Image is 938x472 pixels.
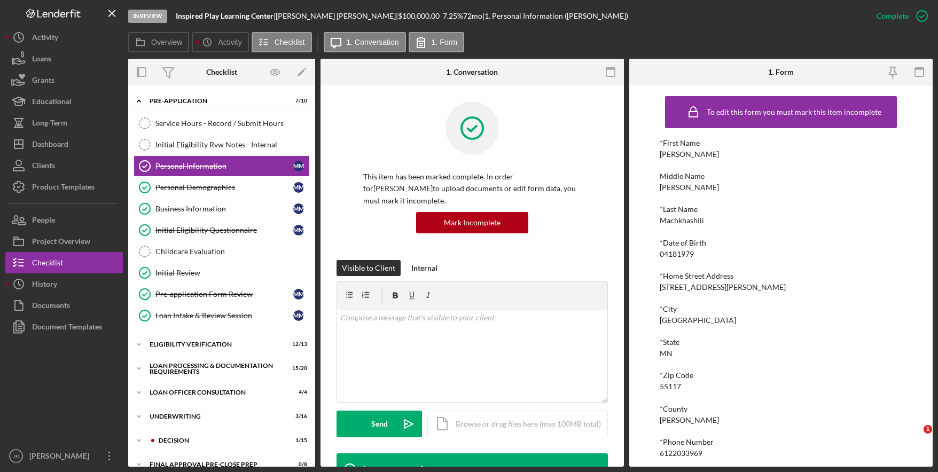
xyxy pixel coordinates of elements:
[337,260,401,276] button: Visible to Client
[660,239,902,247] div: *Date of Birth
[155,269,309,277] div: Initial Review
[27,445,96,469] div: [PERSON_NAME]
[443,12,463,20] div: 7.25 %
[660,438,902,446] div: *Phone Number
[176,12,276,20] div: |
[176,11,273,20] b: Inspired Play Learning Center
[293,182,304,193] div: M M
[660,349,673,358] div: MN
[5,48,123,69] button: Loans
[134,155,310,177] a: Personal InformationMM
[660,172,902,180] div: Middle Name
[134,113,310,134] a: Service Hours - Record / Submit Hours
[32,273,57,297] div: History
[32,231,90,255] div: Project Overview
[902,425,927,451] iframe: Intercom live chat
[32,91,72,115] div: Educational
[150,461,280,468] div: Final Approval Pre-Close Prep
[5,295,123,316] a: Documents
[288,389,307,396] div: 4 / 4
[32,316,102,340] div: Document Templates
[288,365,307,372] div: 15 / 20
[5,209,123,231] button: People
[371,411,388,437] div: Send
[342,260,395,276] div: Visible to Client
[155,204,293,213] div: Business Information
[32,295,70,319] div: Documents
[660,405,902,413] div: *County
[5,112,123,133] button: Long-Term
[660,283,786,292] div: [STREET_ADDRESS][PERSON_NAME]
[660,371,902,380] div: *Zip Code
[406,260,443,276] button: Internal
[155,119,309,128] div: Service Hours - Record / Submit Hours
[5,133,123,155] button: Dashboard
[293,161,304,171] div: M M
[398,12,443,20] div: $100,000.00
[288,461,307,468] div: 0 / 8
[347,38,399,46] label: 1. Conversation
[5,155,123,176] button: Clients
[150,363,280,375] div: Loan Processing & Documentation Requirements
[5,69,123,91] button: Grants
[432,38,457,46] label: 1. Form
[32,176,95,200] div: Product Templates
[134,134,310,155] a: Initial Eligibility Rvw Notes - Internal
[768,68,794,76] div: 1. Form
[32,155,55,179] div: Clients
[660,338,902,347] div: *State
[5,27,123,48] button: Activity
[155,247,309,256] div: Childcare Evaluation
[32,252,63,276] div: Checklist
[924,425,932,434] span: 1
[134,241,310,262] a: Childcare Evaluation
[409,32,464,52] button: 1. Form
[446,68,498,76] div: 1. Conversation
[288,98,307,104] div: 7 / 10
[128,32,189,52] button: Overview
[32,27,58,51] div: Activity
[293,289,304,300] div: M M
[276,12,398,20] div: [PERSON_NAME] [PERSON_NAME] |
[288,341,307,348] div: 12 / 13
[293,310,304,321] div: M M
[150,341,280,348] div: Eligibility Verification
[660,416,719,424] div: [PERSON_NAME]
[5,445,123,467] button: JR[PERSON_NAME]
[324,32,406,52] button: 1. Conversation
[5,231,123,252] button: Project Overview
[411,260,437,276] div: Internal
[150,98,280,104] div: Pre-Application
[463,12,482,20] div: 72 mo
[660,250,694,258] div: 04181979
[288,437,307,444] div: 1 / 15
[150,413,280,420] div: Underwriting
[151,38,182,46] label: Overview
[660,272,902,280] div: *Home Street Address
[660,139,902,147] div: *First Name
[5,252,123,273] button: Checklist
[5,316,123,337] button: Document Templates
[134,198,310,219] a: Business InformationMM
[155,311,293,320] div: Loan Intake & Review Session
[155,290,293,298] div: Pre-application Form Review
[134,262,310,284] a: Initial Review
[134,177,310,198] a: Personal DemographicsMM
[5,91,123,112] button: Educational
[134,305,310,326] a: Loan Intake & Review SessionMM
[159,437,280,444] div: Decision
[150,389,280,396] div: Loan Officer Consultation
[660,205,902,214] div: *Last Name
[444,212,501,233] div: Mark Incomplete
[252,32,312,52] button: Checklist
[660,305,902,313] div: *City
